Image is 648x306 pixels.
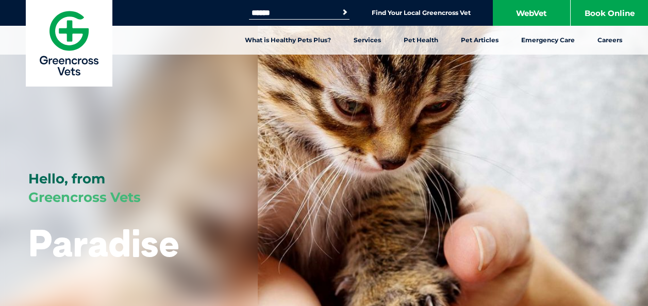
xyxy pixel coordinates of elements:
a: Emergency Care [510,26,586,55]
span: Greencross Vets [28,189,141,206]
a: Pet Health [392,26,450,55]
a: What is Healthy Pets Plus? [234,26,342,55]
h1: Paradise [28,223,180,263]
a: Find Your Local Greencross Vet [372,9,471,17]
span: Hello, from [28,171,105,187]
button: Search [340,7,350,18]
a: Careers [586,26,634,55]
a: Pet Articles [450,26,510,55]
a: Services [342,26,392,55]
